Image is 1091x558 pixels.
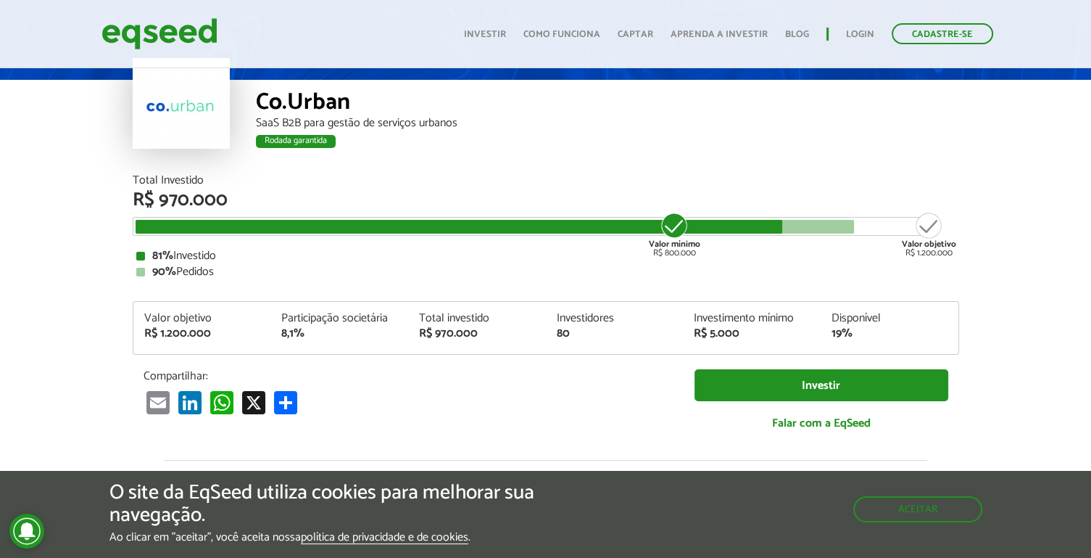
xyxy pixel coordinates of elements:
[256,91,959,118] div: Co.Urban
[556,328,672,340] div: 80
[256,118,959,129] div: SaaS B2B para gestão de serviços urbanos
[892,23,993,44] a: Cadastre-se
[853,496,982,522] button: Aceitar
[556,313,672,324] div: Investidores
[271,390,300,414] a: Compartilhar
[902,211,956,258] div: R$ 1.200.000
[136,266,955,278] div: Pedidos
[846,30,874,39] a: Login
[419,328,535,340] div: R$ 970.000
[831,313,947,324] div: Disponível
[152,246,173,266] strong: 81%
[207,390,236,414] a: WhatsApp
[649,237,700,251] strong: Valor mínimo
[671,30,768,39] a: Aprenda a investir
[281,328,397,340] div: 8,1%
[694,313,810,324] div: Investimento mínimo
[175,390,204,414] a: LinkedIn
[694,328,810,340] div: R$ 5.000
[647,211,702,258] div: R$ 800.000
[133,191,959,210] div: R$ 970.000
[694,369,948,402] a: Investir
[419,313,535,324] div: Total investido
[301,532,468,544] a: política de privacidade e de cookies
[101,15,217,53] img: EqSeed
[152,262,176,282] strong: 90%
[831,328,947,340] div: 19%
[144,328,260,340] div: R$ 1.200.000
[239,390,268,414] a: X
[144,313,260,324] div: Valor objetivo
[464,30,506,39] a: Investir
[144,390,173,414] a: Email
[785,30,809,39] a: Blog
[523,30,600,39] a: Como funciona
[281,313,397,324] div: Participação societária
[136,250,955,262] div: Investido
[109,530,633,544] p: Ao clicar em "aceitar", você aceita nossa .
[256,135,336,148] div: Rodada garantida
[144,369,673,383] p: Compartilhar:
[133,175,959,186] div: Total Investido
[694,409,948,438] a: Falar com a EqSeed
[902,237,956,251] strong: Valor objetivo
[618,30,653,39] a: Captar
[109,482,633,527] h5: O site da EqSeed utiliza cookies para melhorar sua navegação.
